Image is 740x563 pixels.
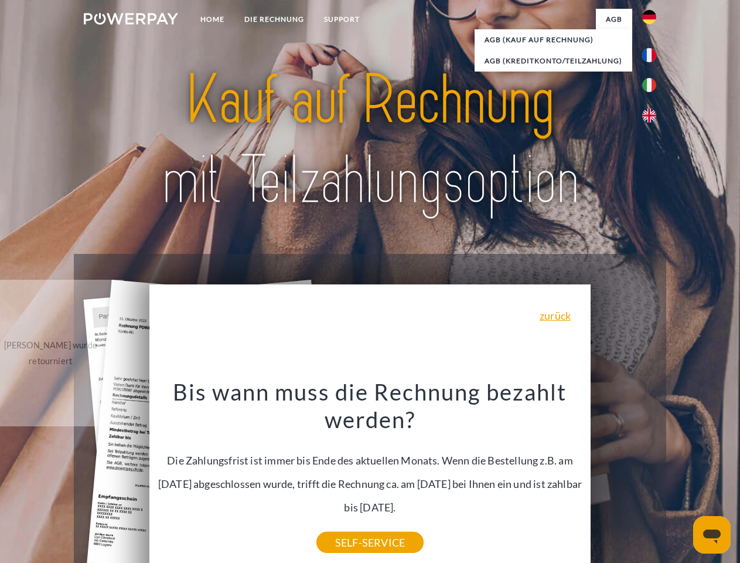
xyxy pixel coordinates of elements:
[190,9,234,30] a: Home
[642,108,656,123] img: en
[84,13,178,25] img: logo-powerpay-white.svg
[642,10,656,24] img: de
[642,48,656,62] img: fr
[314,9,370,30] a: SUPPORT
[693,516,731,554] iframe: Schaltfläche zum Öffnen des Messaging-Fensters
[596,9,632,30] a: agb
[234,9,314,30] a: DIE RECHNUNG
[475,29,632,50] a: AGB (Kauf auf Rechnung)
[316,532,424,553] a: SELF-SERVICE
[156,378,584,434] h3: Bis wann muss die Rechnung bezahlt werden?
[112,56,628,225] img: title-powerpay_de.svg
[642,78,656,92] img: it
[475,50,632,72] a: AGB (Kreditkonto/Teilzahlung)
[156,378,584,542] div: Die Zahlungsfrist ist immer bis Ende des aktuellen Monats. Wenn die Bestellung z.B. am [DATE] abg...
[540,310,571,321] a: zurück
